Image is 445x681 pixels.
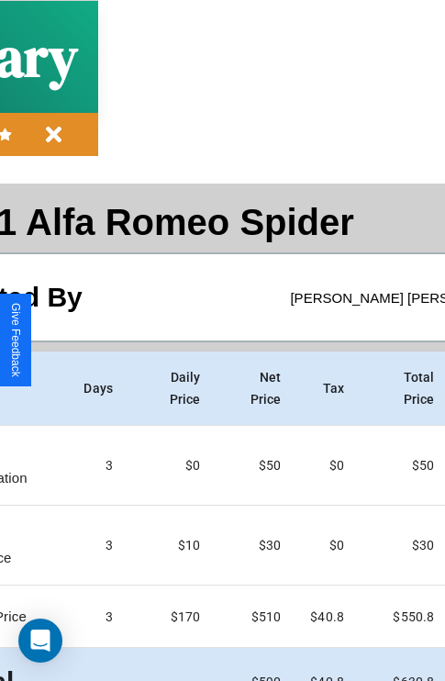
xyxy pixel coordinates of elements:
[69,426,128,506] td: 3
[295,506,359,586] td: $0
[69,586,128,648] td: 3
[295,426,359,506] td: $0
[18,619,62,663] div: Open Intercom Messenger
[128,426,216,506] td: $0
[216,352,296,426] th: Net Price
[216,506,296,586] td: $ 30
[295,586,359,648] td: $ 40.8
[128,506,216,586] td: $10
[9,303,22,377] div: Give Feedback
[216,426,296,506] td: $ 50
[295,352,359,426] th: Tax
[128,586,216,648] td: $ 170
[128,352,216,426] th: Daily Price
[69,506,128,586] td: 3
[216,586,296,648] td: $ 510
[69,352,128,426] th: Days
